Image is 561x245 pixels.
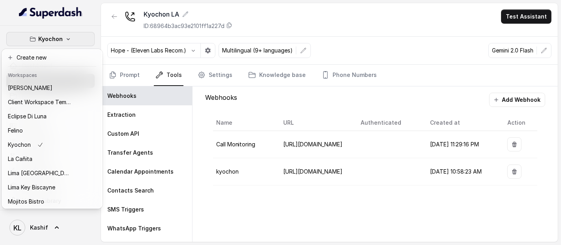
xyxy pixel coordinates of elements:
[8,183,55,192] p: Lima Key Biscayne
[8,140,31,150] p: Kyochon
[8,83,52,93] p: [PERSON_NAME]
[6,32,95,46] button: Kyochon
[8,154,32,164] p: La Cañita
[8,97,71,107] p: Client Workspace Template
[2,49,103,209] div: Kyochon
[8,197,44,206] p: Mojitos Bistro
[8,126,23,135] p: Felino
[8,168,71,178] p: Lima [GEOGRAPHIC_DATA]
[3,50,101,65] button: Create new
[38,34,63,44] p: Kyochon
[3,68,101,81] header: Workspaces
[8,112,47,121] p: Eclipse Di Luna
